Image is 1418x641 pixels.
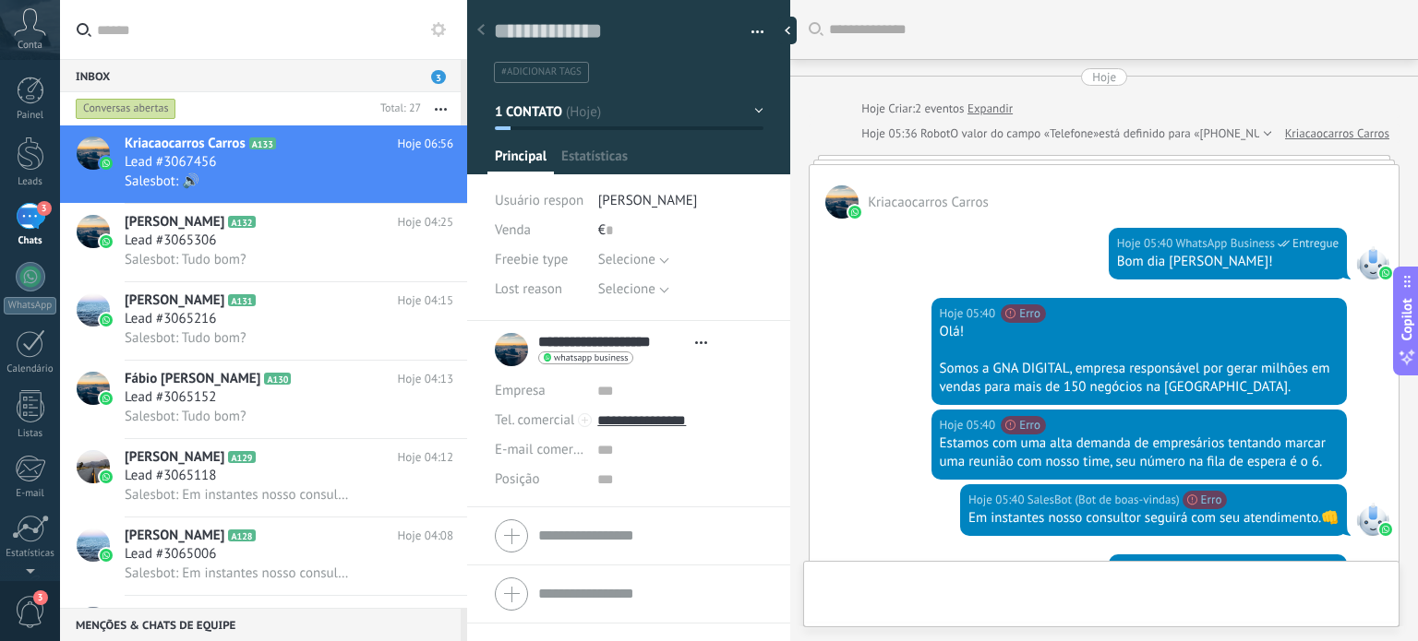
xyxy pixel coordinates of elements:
[501,65,582,78] span: #adicionar tags
[125,291,224,310] span: [PERSON_NAME]
[598,251,655,268] span: Selecione
[398,605,453,623] span: Hoje 04:04
[4,548,57,560] div: Estatísticas
[554,353,628,362] span: whatsapp business
[398,370,453,388] span: Hoje 04:13
[431,70,446,84] span: 3
[125,172,199,190] span: Salesbot: 🔊
[125,153,216,172] span: Lead #3067456
[125,408,246,425] span: Salesbot: Tudo bom?
[228,294,255,306] span: A131
[598,192,698,209] span: [PERSON_NAME]
[60,517,467,595] a: avataricon[PERSON_NAME]A128Hoje 04:08Lead #3065006Salesbot: Em instantes nosso consultor seguirá ...
[4,110,57,122] div: Painel
[495,245,584,275] div: Freebie type
[421,92,461,125] button: Mais
[4,363,57,375] div: Calendário
[18,40,42,52] span: Conta
[228,529,255,541] span: A128
[868,194,989,211] span: Kriacaocarros Carros
[1183,491,1228,509] span: Erro
[4,428,57,440] div: Listas
[4,235,57,247] div: Chats
[778,17,797,44] div: ocultar
[825,185,859,219] span: Kriacaocarros Carros
[398,213,453,231] span: Hoje 04:25
[495,282,562,296] span: Lost reason
[100,314,113,326] img: icon
[100,157,113,170] img: icon
[125,467,216,485] span: Lead #3065118
[861,100,888,118] div: Hoje
[125,135,246,153] span: Kriacaocarros Carros
[495,186,584,216] div: Usuário responsável
[373,100,421,118] div: Total: 27
[940,416,999,434] div: Hoje 05:40
[1285,125,1389,143] a: Kriacaocarros Carros
[125,388,216,407] span: Lead #3065152
[125,486,352,504] span: Salesbot: Em instantes nosso consultor seguirá com seu atendimento.👊
[861,125,920,143] div: Hoje 05:36
[1117,234,1176,253] div: Hoje 05:40
[495,216,584,245] div: Venda
[495,411,574,429] span: Tel. comercial
[125,213,224,231] span: [PERSON_NAME]
[125,231,216,250] span: Lead #3065306
[125,251,246,268] span: Salesbot: Tudo bom?
[1092,68,1116,86] div: Hoje
[1379,267,1392,279] img: waba.svg
[495,221,531,239] span: Venda
[33,590,48,605] span: 3
[60,361,467,438] a: avatariconFábio [PERSON_NAME]A130Hoje 04:13Lead #3065152Salesbot: Tudo bom?
[1379,523,1392,536] img: waba.svg
[848,206,861,219] img: waba.svg
[100,470,113,483] img: icon
[76,98,176,120] div: Conversas abertas
[100,392,113,405] img: icon
[598,275,669,304] button: Selecione
[100,235,113,248] img: icon
[60,282,467,360] a: avataricon[PERSON_NAME]A131Hoje 04:15Lead #3065216Salesbot: Tudo bom?
[100,549,113,562] img: icon
[915,100,964,118] span: 2 eventos
[125,370,260,388] span: Fábio [PERSON_NAME]
[598,245,669,275] button: Selecione
[125,329,246,347] span: Salesbot: Tudo bom?
[1117,253,1339,271] div: Bom dia [PERSON_NAME]!
[398,527,453,545] span: Hoje 04:08
[1398,298,1416,340] span: Copilot
[398,135,453,153] span: Hoje 06:56
[398,448,453,467] span: Hoje 04:12
[950,125,1099,143] span: O valor do campo «Telefone»
[60,608,461,641] div: Menções & Chats de equipe
[940,323,1339,341] div: Olá!
[1001,416,1046,434] span: Erro
[125,448,224,467] span: [PERSON_NAME]
[125,605,252,623] span: Welderson Apolinário
[1175,234,1275,253] span: WhatsApp Business
[940,434,1339,471] div: Estamos com uma alta demanda de empresários tentando marcar uma reunião com nosso time, seu númer...
[125,564,352,582] span: Salesbot: Em instantes nosso consultor seguirá com seu atendimento.👊
[60,125,467,203] a: avatariconKriacaocarros CarrosA133Hoje 06:56Lead #3067456Salesbot: 🔊
[598,280,655,298] span: Selecione
[495,406,574,435] button: Tel. comercial
[495,192,614,209] span: Usuário responsável
[249,137,276,149] span: A133
[967,100,1013,118] a: Expandir
[940,360,1339,397] div: Somos a GNA DIGITAL, empresa responsável por gerar milhões em vendas para mais de 150 negócios na...
[125,310,216,328] span: Lead #3065216
[495,253,569,267] span: Freebie type
[495,465,583,494] div: Posição
[1292,234,1339,253] span: Entregue
[125,545,216,564] span: Lead #3065006
[495,435,583,465] button: E-mail comercial
[60,439,467,516] a: avataricon[PERSON_NAME]A129Hoje 04:12Lead #3065118Salesbot: Em instantes nosso consultor seguirá ...
[1356,246,1389,279] span: WhatsApp Business
[598,216,763,245] div: €
[228,451,255,463] span: A129
[60,59,461,92] div: Inbox
[264,373,291,385] span: A130
[861,100,1013,118] div: Criar:
[1027,491,1180,509] span: SalesBot (Bot de boas-vindas)
[398,291,453,310] span: Hoje 04:15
